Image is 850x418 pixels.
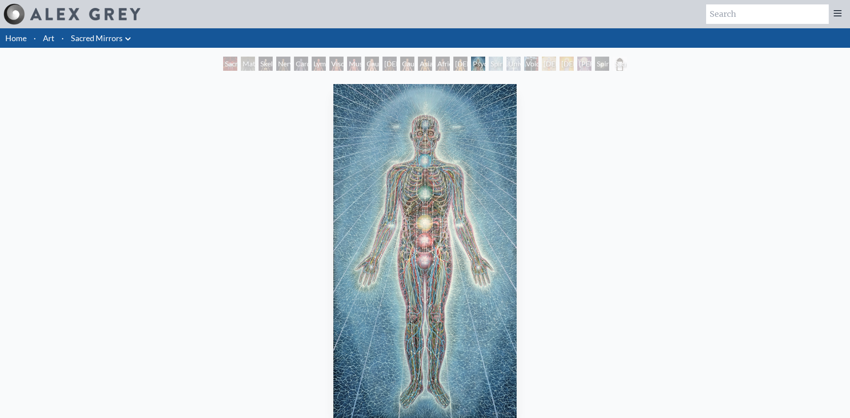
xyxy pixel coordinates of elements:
div: Caucasian Woman [365,57,379,71]
div: Psychic Energy System [471,57,485,71]
div: [DEMOGRAPHIC_DATA] Woman [453,57,467,71]
a: Sacred Mirrors [71,32,123,44]
a: Home [5,33,27,43]
div: [DEMOGRAPHIC_DATA] [560,57,574,71]
div: African Man [436,57,450,71]
li: · [30,28,39,48]
div: Void Clear Light [524,57,538,71]
div: Asian Man [418,57,432,71]
div: Muscle System [347,57,361,71]
div: Universal Mind Lattice [506,57,521,71]
div: [DEMOGRAPHIC_DATA] [542,57,556,71]
div: Spiritual World [595,57,609,71]
div: Spiritual Energy System [489,57,503,71]
div: Sacred Mirrors Frame [613,57,627,71]
input: Search [706,4,829,24]
div: Viscera [329,57,344,71]
div: Skeletal System [259,57,273,71]
div: Material World [241,57,255,71]
div: [DEMOGRAPHIC_DATA] Woman [382,57,397,71]
div: Sacred Mirrors Room, [GEOGRAPHIC_DATA] [223,57,237,71]
div: Nervous System [276,57,290,71]
a: Art [43,32,54,44]
div: [PERSON_NAME] [577,57,591,71]
li: · [58,28,67,48]
div: Lymphatic System [312,57,326,71]
div: Cardiovascular System [294,57,308,71]
div: Caucasian Man [400,57,414,71]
